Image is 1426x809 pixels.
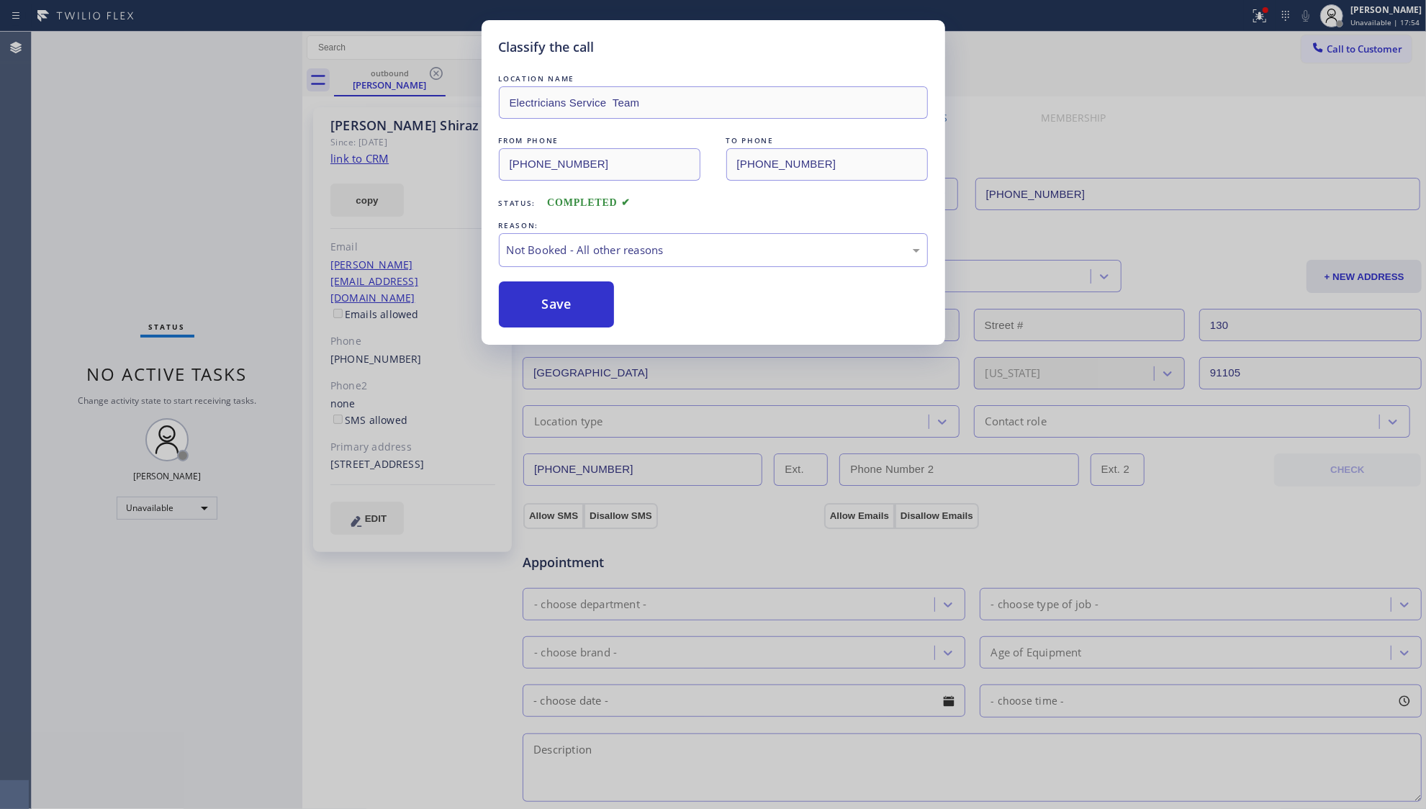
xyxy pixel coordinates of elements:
[726,148,928,181] input: To phone
[547,197,631,208] span: COMPLETED
[507,242,920,258] div: Not Booked - All other reasons
[726,133,928,148] div: TO PHONE
[499,198,536,208] span: Status:
[499,133,700,148] div: FROM PHONE
[499,37,595,57] h5: Classify the call
[499,148,700,181] input: From phone
[499,218,928,233] div: REASON:
[499,71,928,86] div: LOCATION NAME
[499,281,615,327] button: Save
